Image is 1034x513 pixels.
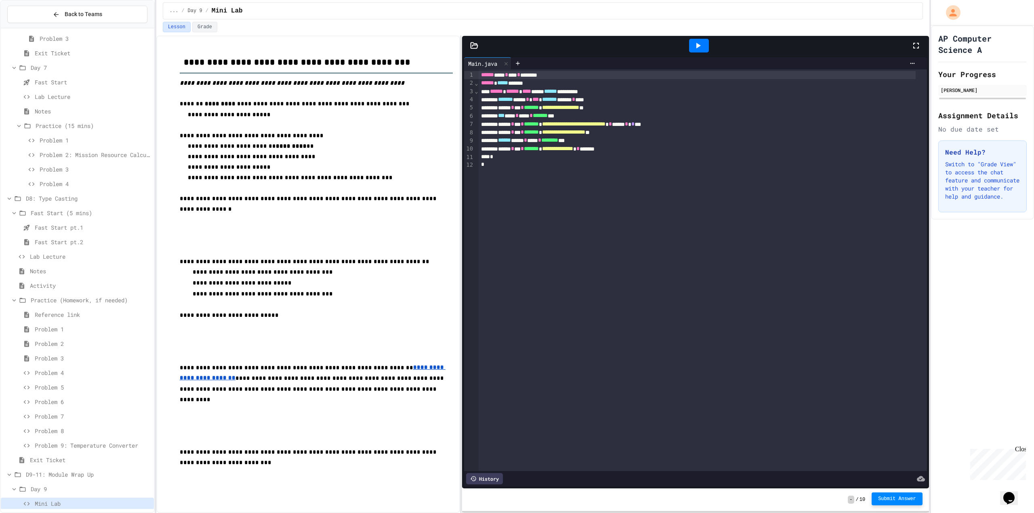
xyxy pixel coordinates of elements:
span: Exit Ticket [30,456,151,464]
span: D9-11: Module Wrap Up [26,470,151,479]
h2: Assignment Details [938,110,1027,121]
span: Fold line [474,80,478,86]
div: No due date set [938,124,1027,134]
div: [PERSON_NAME] [941,86,1024,94]
span: Problem 5 [35,383,151,392]
span: Fast Start pt.2 [35,238,151,246]
span: Practice (15 mins) [36,121,151,130]
div: 5 [464,104,474,112]
span: - [848,496,854,504]
h3: Need Help? [945,147,1020,157]
div: 7 [464,120,474,128]
div: 4 [464,96,474,104]
span: D8: Type Casting [26,194,151,203]
p: Switch to "Grade View" to access the chat feature and communicate with your teacher for help and ... [945,160,1020,201]
span: Problem 3 [40,34,151,43]
button: Submit Answer [872,492,923,505]
span: Lab Lecture [30,252,151,261]
span: Reference link [35,310,151,319]
div: Main.java [464,59,501,68]
span: Day 9 [188,8,202,14]
span: Notes [35,107,151,115]
span: Problem 8 [35,427,151,435]
button: Back to Teams [7,6,147,23]
span: Problem 2: Mission Resource Calculator [40,151,151,159]
span: Problem 1 [35,325,151,333]
button: Lesson [163,22,191,32]
span: Mini Lab [212,6,243,16]
span: Practice (Homework, if needed) [31,296,151,304]
span: Back to Teams [65,10,102,19]
span: Lab Lecture [35,92,151,101]
div: Chat with us now!Close [3,3,56,51]
div: 9 [464,137,474,145]
div: 2 [464,79,474,87]
span: / [206,8,208,14]
iframe: chat widget [1000,481,1026,505]
div: 12 [464,161,474,169]
span: Problem 3 [35,354,151,362]
div: History [466,473,503,484]
span: Day 9 [31,485,151,493]
span: Problem 7 [35,412,151,421]
span: Problem 1 [40,136,151,144]
h1: AP Computer Science A [938,33,1027,55]
span: / [181,8,184,14]
div: 10 [464,145,474,153]
span: Fast Start pt.1 [35,223,151,232]
span: Exit Ticket [35,49,151,57]
h2: Your Progress [938,69,1027,80]
div: 1 [464,71,474,79]
div: My Account [937,3,963,22]
span: Mini Lab [35,499,151,508]
div: 11 [464,153,474,161]
button: Grade [192,22,217,32]
span: Fast Start (5 mins) [31,209,151,217]
div: 8 [464,129,474,137]
span: Fold line [474,88,478,94]
span: Day 7 [31,63,151,72]
span: 10 [860,496,865,503]
span: Problem 4 [40,180,151,188]
span: Problem 2 [35,339,151,348]
div: 6 [464,112,474,120]
span: Activity [30,281,151,290]
div: Main.java [464,57,511,69]
span: Problem 9: Temperature Converter [35,441,151,450]
span: ... [170,8,179,14]
span: / [856,496,859,503]
span: Submit Answer [878,496,916,502]
iframe: chat widget [967,446,1026,480]
span: Problem 6 [35,398,151,406]
span: Problem 3 [40,165,151,174]
span: Notes [30,267,151,275]
span: Problem 4 [35,369,151,377]
div: 3 [464,88,474,96]
span: Fast Start [35,78,151,86]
